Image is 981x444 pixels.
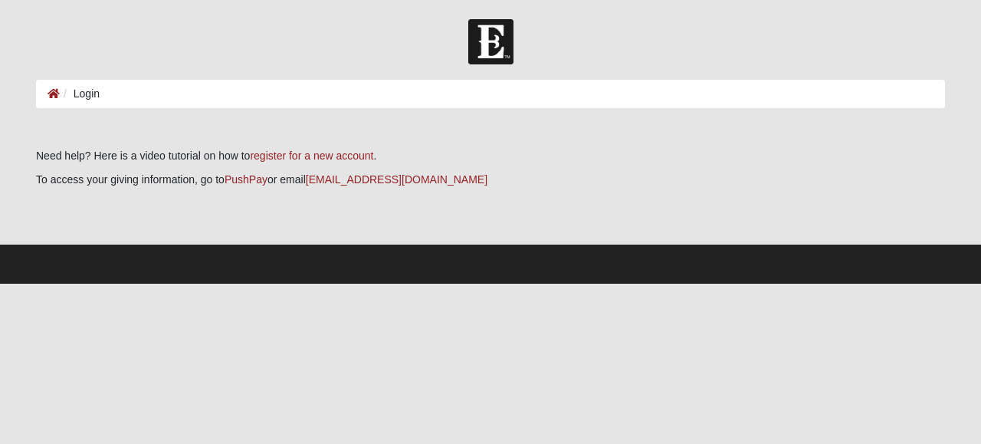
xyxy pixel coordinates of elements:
[468,19,513,64] img: Church of Eleven22 Logo
[306,173,487,186] a: [EMAIL_ADDRESS][DOMAIN_NAME]
[225,173,267,186] a: PushPay
[36,172,945,188] p: To access your giving information, go to or email
[250,150,373,162] a: register for a new account
[60,86,100,102] li: Login
[36,148,945,164] p: Need help? Here is a video tutorial on how to .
